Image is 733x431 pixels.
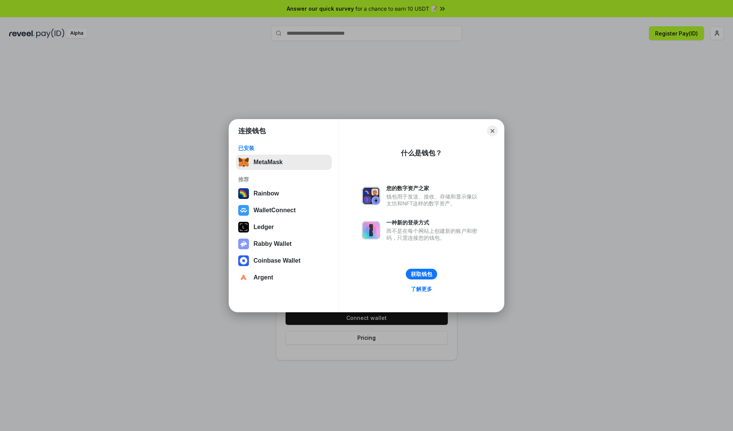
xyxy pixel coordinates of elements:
[238,176,329,183] div: 推荐
[253,224,274,231] div: Ledger
[238,239,249,249] img: svg+xml,%3Csvg%20xmlns%3D%22http%3A%2F%2Fwww.w3.org%2F2000%2Fsvg%22%20fill%3D%22none%22%20viewBox...
[386,185,481,192] div: 您的数字资产之家
[238,222,249,232] img: svg+xml,%3Csvg%20xmlns%3D%22http%3A%2F%2Fwww.w3.org%2F2000%2Fsvg%22%20width%3D%2228%22%20height%3...
[236,155,332,170] button: MetaMask
[406,284,437,294] a: 了解更多
[238,126,266,136] h1: 连接钱包
[238,145,329,152] div: 已安装
[253,241,292,247] div: Rabby Wallet
[236,220,332,235] button: Ledger
[238,272,249,283] img: svg+xml,%3Csvg%20width%3D%2228%22%20height%3D%2228%22%20viewBox%3D%220%200%2028%2028%22%20fill%3D...
[238,255,249,266] img: svg+xml,%3Csvg%20width%3D%2228%22%20height%3D%2228%22%20viewBox%3D%220%200%2028%2028%22%20fill%3D...
[238,157,249,168] img: svg+xml,%3Csvg%20fill%3D%22none%22%20height%3D%2233%22%20viewBox%3D%220%200%2035%2033%22%20width%...
[253,190,279,197] div: Rainbow
[238,188,249,199] img: svg+xml,%3Csvg%20width%3D%22120%22%20height%3D%22120%22%20viewBox%3D%220%200%20120%20120%22%20fil...
[411,286,432,292] div: 了解更多
[236,186,332,201] button: Rainbow
[236,270,332,285] button: Argent
[411,271,432,278] div: 获取钱包
[253,274,273,281] div: Argent
[362,221,380,239] img: svg+xml,%3Csvg%20xmlns%3D%22http%3A%2F%2Fwww.w3.org%2F2000%2Fsvg%22%20fill%3D%22none%22%20viewBox...
[401,149,442,158] div: 什么是钱包？
[236,236,332,252] button: Rabby Wallet
[236,203,332,218] button: WalletConnect
[406,269,437,279] button: 获取钱包
[253,207,296,214] div: WalletConnect
[386,193,481,207] div: 钱包用于发送、接收、存储和显示像以太坊和NFT这样的数字资产。
[362,187,380,205] img: svg+xml,%3Csvg%20xmlns%3D%22http%3A%2F%2Fwww.w3.org%2F2000%2Fsvg%22%20fill%3D%22none%22%20viewBox...
[236,253,332,268] button: Coinbase Wallet
[238,205,249,216] img: svg+xml,%3Csvg%20width%3D%2228%22%20height%3D%2228%22%20viewBox%3D%220%200%2028%2028%22%20fill%3D...
[253,257,300,264] div: Coinbase Wallet
[386,228,481,241] div: 而不是在每个网站上创建新的账户和密码，只需连接您的钱包。
[386,219,481,226] div: 一种新的登录方式
[487,126,498,136] button: Close
[253,159,283,166] div: MetaMask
